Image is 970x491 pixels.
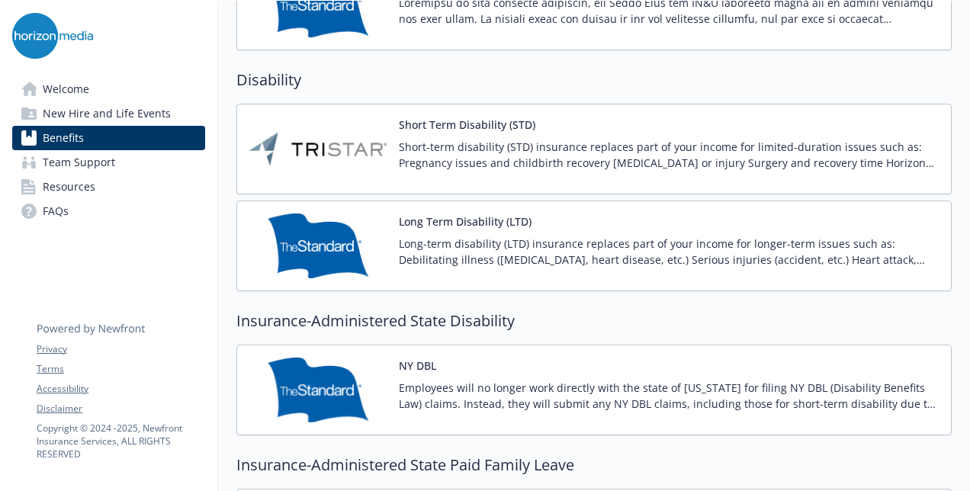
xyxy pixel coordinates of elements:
[43,150,115,175] span: Team Support
[399,236,939,268] p: Long-term disability (LTD) insurance replaces part of your income for longer-term issues such as:...
[249,213,387,278] img: Standard Insurance Company carrier logo
[236,69,952,91] h2: Disability
[236,454,952,477] h2: Insurance-Administered State Paid Family Leave
[399,358,436,374] button: NY DBL
[236,310,952,332] h2: Insurance-Administered State Disability
[43,199,69,223] span: FAQs
[12,199,205,223] a: FAQs
[37,402,204,416] a: Disclaimer
[399,117,535,133] button: Short Term Disability (STD)
[249,117,387,181] img: TRISTAR Insurance Group carrier logo
[12,126,205,150] a: Benefits
[399,139,939,171] p: Short-term disability (STD) insurance replaces part of your income for limited-duration issues su...
[399,213,532,229] button: Long Term Disability (LTD)
[37,362,204,376] a: Terms
[37,382,204,396] a: Accessibility
[43,77,89,101] span: Welcome
[37,342,204,356] a: Privacy
[43,175,95,199] span: Resources
[43,101,171,126] span: New Hire and Life Events
[249,358,387,422] img: Standard Insurance Company carrier logo
[12,150,205,175] a: Team Support
[12,175,205,199] a: Resources
[399,380,939,412] p: Employees will no longer work directly with the state of [US_STATE] for filing NY DBL (Disability...
[43,126,84,150] span: Benefits
[37,422,204,461] p: Copyright © 2024 - 2025 , Newfront Insurance Services, ALL RIGHTS RESERVED
[12,101,205,126] a: New Hire and Life Events
[12,77,205,101] a: Welcome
